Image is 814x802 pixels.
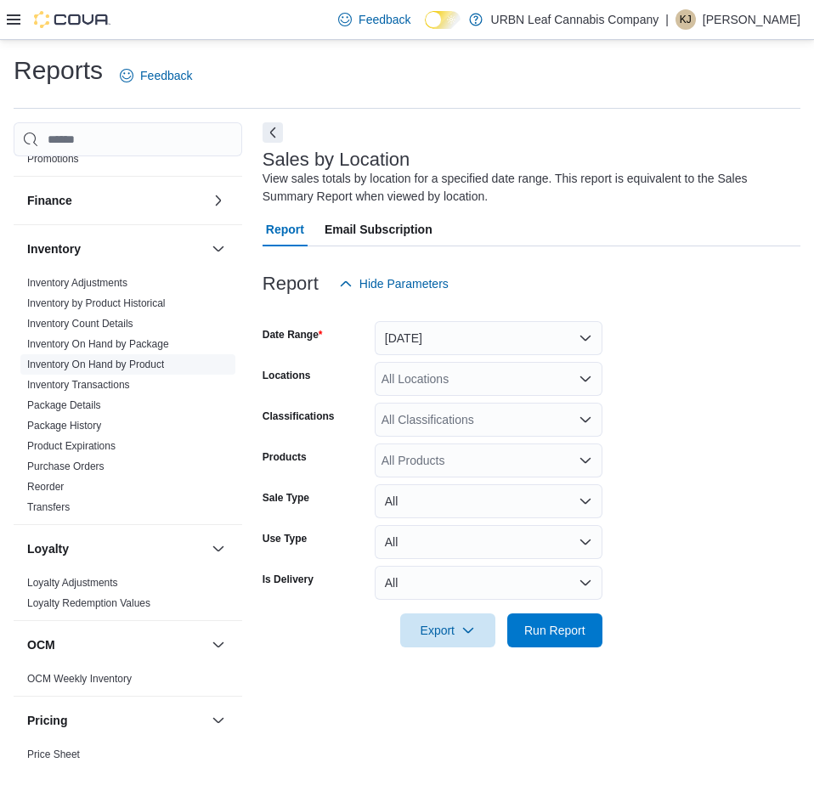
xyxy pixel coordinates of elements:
button: Finance [27,192,205,209]
a: Inventory Transactions [27,379,130,391]
a: Transfers [27,501,70,513]
label: Use Type [263,532,307,545]
span: Inventory Adjustments [27,276,127,290]
span: Export [410,613,485,647]
a: Purchase Orders [27,460,105,472]
a: Loyalty Redemption Values [27,597,150,609]
div: OCM [14,669,242,696]
button: Pricing [208,710,229,731]
span: Feedback [359,11,410,28]
button: Open list of options [579,454,592,467]
p: [PERSON_NAME] [703,9,800,30]
div: Loyalty [14,573,242,620]
span: KJ [680,9,692,30]
span: Email Subscription [325,212,432,246]
button: Export [400,613,495,647]
span: Inventory On Hand by Product [27,358,164,371]
button: Open list of options [579,372,592,386]
a: Package History [27,420,101,432]
button: All [375,566,602,600]
button: All [375,484,602,518]
button: Pricing [27,712,205,729]
div: Inventory [14,273,242,524]
p: | [665,9,669,30]
h3: Loyalty [27,540,69,557]
span: OCM Weekly Inventory [27,672,132,686]
a: OCM Weekly Inventory [27,673,132,685]
h3: Finance [27,192,72,209]
span: Package Details [27,398,101,412]
span: Dark Mode [425,29,426,30]
label: Classifications [263,409,335,423]
button: All [375,525,602,559]
button: Inventory [27,240,205,257]
button: Inventory [208,239,229,259]
span: Inventory by Product Historical [27,297,166,310]
button: Next [263,122,283,143]
span: Inventory On Hand by Package [27,337,169,351]
a: Inventory Count Details [27,318,133,330]
button: Loyalty [208,539,229,559]
p: URBN Leaf Cannabis Company [491,9,659,30]
span: Price Sheet [27,748,80,761]
button: OCM [208,635,229,655]
h3: Sales by Location [263,150,410,170]
div: Pricing [14,744,242,771]
span: Product Expirations [27,439,116,453]
button: Hide Parameters [332,267,455,301]
input: Dark Mode [425,11,461,29]
label: Is Delivery [263,573,314,586]
span: Hide Parameters [359,275,449,292]
label: Sale Type [263,491,309,505]
label: Products [263,450,307,464]
button: Open list of options [579,413,592,426]
a: Reorder [27,481,64,493]
span: Feedback [140,67,192,84]
span: Transfers [27,500,70,514]
span: Inventory Count Details [27,317,133,330]
div: View sales totals by location for a specified date range. This report is equivalent to the Sales ... [263,170,792,206]
span: Run Report [524,622,585,639]
button: Finance [208,190,229,211]
a: Inventory by Product Historical [27,297,166,309]
label: Date Range [263,328,323,342]
label: Locations [263,369,311,382]
button: Run Report [507,613,602,647]
h3: Inventory [27,240,81,257]
a: Feedback [331,3,417,37]
span: Report [266,212,304,246]
a: Package Details [27,399,101,411]
a: Product Expirations [27,440,116,452]
a: Loyalty Adjustments [27,577,118,589]
span: Loyalty Redemption Values [27,596,150,610]
span: Purchase Orders [27,460,105,473]
img: Cova [34,11,110,28]
button: [DATE] [375,321,602,355]
a: Inventory On Hand by Package [27,338,169,350]
h3: Pricing [27,712,67,729]
a: Price Sheet [27,748,80,760]
h3: OCM [27,636,55,653]
div: Kaitlyn Jacklin [676,9,696,30]
span: Inventory Transactions [27,378,130,392]
span: Reorder [27,480,64,494]
span: Loyalty Adjustments [27,576,118,590]
span: Promotions [27,152,79,166]
span: Package History [27,419,101,432]
a: Feedback [113,59,199,93]
h1: Reports [14,54,103,88]
a: Promotions [27,153,79,165]
a: Inventory On Hand by Product [27,359,164,370]
h3: Report [263,274,319,294]
button: Loyalty [27,540,205,557]
a: Inventory Adjustments [27,277,127,289]
button: OCM [27,636,205,653]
